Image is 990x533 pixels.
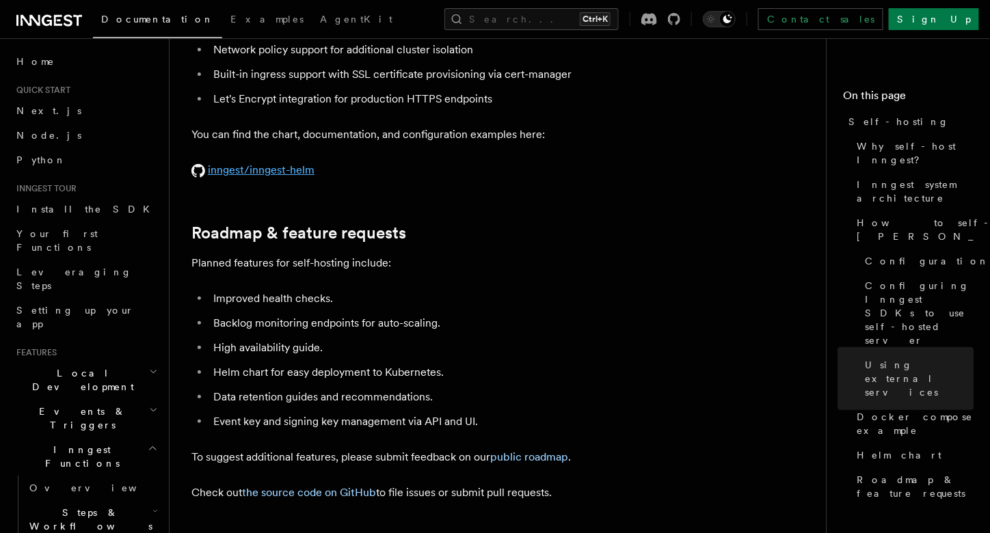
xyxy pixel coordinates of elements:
p: Check out to file issues or submit pull requests. [191,483,738,502]
span: Python [16,154,66,165]
span: Examples [230,14,304,25]
li: Data retention guides and recommendations. [209,387,738,407]
a: Contact sales [758,8,883,30]
a: Your first Functions [11,221,161,260]
a: Home [11,49,161,74]
span: Docker compose example [857,410,974,437]
span: Using external services [865,358,974,399]
span: Roadmap & feature requests [857,473,974,500]
a: Roadmap & feature requests [191,223,406,243]
li: High availability guide. [209,338,738,357]
span: AgentKit [320,14,392,25]
li: Built-in ingress support with SSL certificate provisioning via cert-manager [209,65,738,84]
li: Backlog monitoring endpoints for auto-scaling. [209,314,738,333]
a: Examples [222,4,312,37]
a: Docker compose example [851,405,974,443]
h4: On this page [843,87,974,109]
span: Your first Functions [16,228,98,253]
a: How to self-host [PERSON_NAME] [851,210,974,249]
kbd: Ctrl+K [580,12,611,26]
a: Helm chart [851,443,974,467]
button: Inngest Functions [11,437,161,476]
a: Using external services [859,353,974,405]
span: Steps & Workflows [24,506,152,533]
li: Event key and signing key management via API and UI. [209,412,738,431]
a: the source code on GitHub [242,486,376,499]
span: Inngest Functions [11,443,148,470]
li: Improved health checks. [209,289,738,308]
p: To suggest additional features, please submit feedback on our . [191,448,738,467]
span: Overview [29,482,170,493]
a: Leveraging Steps [11,260,161,298]
a: Why self-host Inngest? [851,134,974,172]
a: Sign Up [889,8,979,30]
span: Leveraging Steps [16,266,132,291]
button: Toggle dark mode [703,11,736,27]
a: Install the SDK [11,197,161,221]
span: Next.js [16,105,81,116]
a: Setting up your app [11,298,161,336]
span: Configuring Inngest SDKs to use self-hosted server [865,279,974,347]
a: Self-hosting [843,109,974,134]
span: Documentation [101,14,214,25]
span: Home [16,55,55,68]
button: Local Development [11,361,161,399]
span: Events & Triggers [11,405,149,432]
a: Node.js [11,123,161,148]
a: Inngest system architecture [851,172,974,210]
li: Let's Encrypt integration for production HTTPS endpoints [209,90,738,109]
a: Configuring Inngest SDKs to use self-hosted server [859,273,974,353]
a: Python [11,148,161,172]
span: Quick start [11,85,70,96]
button: Search...Ctrl+K [444,8,619,30]
span: Inngest system architecture [857,178,974,205]
a: AgentKit [312,4,401,37]
a: Next.js [11,98,161,123]
a: Configuration [859,249,974,273]
p: Planned features for self-hosting include: [191,254,738,273]
span: Local Development [11,366,149,394]
span: Setting up your app [16,305,134,329]
a: Documentation [93,4,222,38]
span: Features [11,347,57,358]
a: Overview [24,476,161,500]
span: Node.js [16,130,81,141]
span: Why self-host Inngest? [857,139,974,167]
li: Helm chart for easy deployment to Kubernetes. [209,363,738,382]
li: Network policy support for additional cluster isolation [209,40,738,59]
p: You can find the chart, documentation, and configuration examples here: [191,125,738,144]
span: Configuration [865,254,989,268]
button: Events & Triggers [11,399,161,437]
span: Inngest tour [11,183,77,194]
a: public roadmap [490,450,568,463]
span: Install the SDK [16,204,158,215]
a: inngest/inngest-helm [191,163,315,176]
span: Helm chart [857,448,941,462]
a: Roadmap & feature requests [851,467,974,506]
span: Self-hosting [848,115,949,128]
